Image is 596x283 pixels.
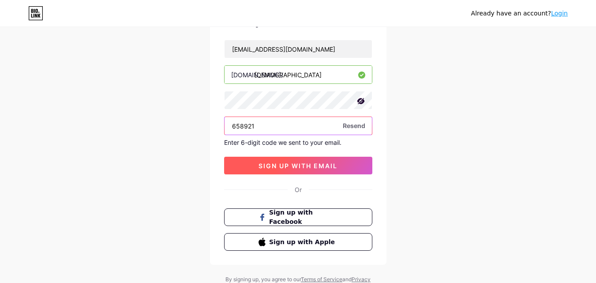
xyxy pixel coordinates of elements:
[259,162,337,170] span: sign up with email
[224,139,372,146] div: Enter 6-digit code we sent to your email.
[231,70,283,79] div: [DOMAIN_NAME]/
[551,10,568,17] a: Login
[301,276,342,283] a: Terms of Service
[269,238,337,247] span: Sign up with Apple
[224,233,372,251] button: Sign up with Apple
[269,208,337,226] span: Sign up with Facebook
[471,9,568,18] div: Already have an account?
[224,157,372,174] button: sign up with email
[295,185,302,194] div: Or
[224,208,372,226] button: Sign up with Facebook
[225,117,372,135] input: Paste login code
[225,40,372,58] input: Email
[343,121,365,130] span: Resend
[225,66,372,83] input: username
